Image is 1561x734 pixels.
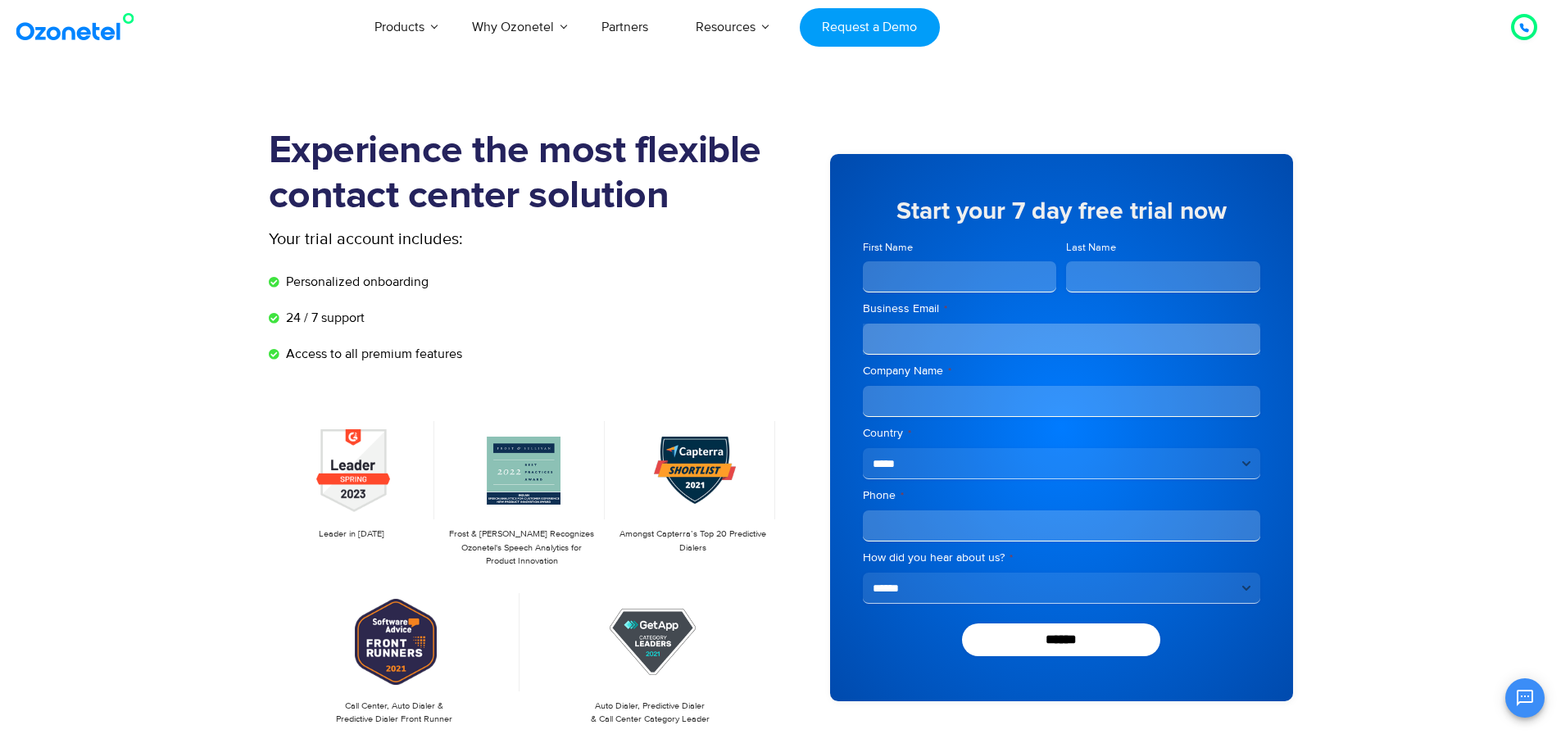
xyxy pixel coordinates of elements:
label: Country [863,425,1260,442]
label: How did you hear about us? [863,550,1260,566]
p: Frost & [PERSON_NAME] Recognizes Ozonetel's Speech Analytics for Product Innovation [447,528,597,569]
h5: Start your 7 day free trial now [863,199,1260,224]
button: Open chat [1505,678,1545,718]
label: Phone [863,487,1260,504]
p: Your trial account includes: [269,227,658,251]
a: Request a Demo [800,8,940,47]
label: Last Name [1066,240,1260,256]
h1: Experience the most flexible contact center solution [269,129,781,219]
label: Company Name [863,363,1260,379]
span: Personalized onboarding [282,272,429,292]
p: Amongst Capterra’s Top 20 Predictive Dialers [618,528,767,555]
span: Access to all premium features [282,344,462,364]
span: 24 / 7 support [282,308,365,328]
label: Business Email [863,301,1260,317]
label: First Name [863,240,1057,256]
p: Auto Dialer, Predictive Dialer & Call Center Category Leader [533,700,768,727]
p: Leader in [DATE] [277,528,426,541]
p: Call Center, Auto Dialer & Predictive Dialer Front Runner [277,700,512,727]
